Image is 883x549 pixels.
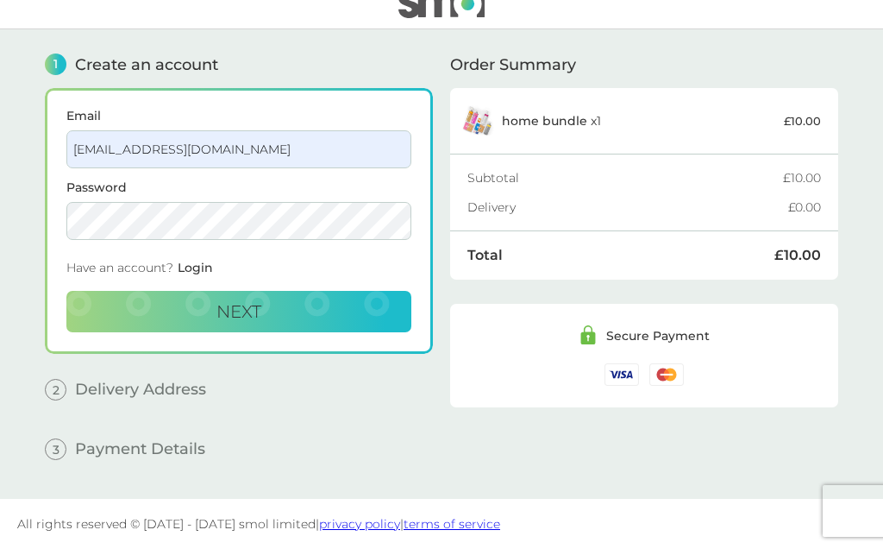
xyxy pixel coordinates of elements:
[784,112,821,130] p: £10.00
[404,516,500,532] a: terms of service
[66,181,411,193] label: Password
[66,110,411,122] label: Email
[178,260,213,275] span: Login
[75,382,206,397] span: Delivery Address
[75,441,205,457] span: Payment Details
[45,54,66,75] span: 1
[649,363,684,385] img: /assets/icons/cards/mastercard.svg
[774,249,821,262] div: £10.00
[467,201,788,213] div: Delivery
[75,57,218,73] span: Create an account
[502,114,601,128] p: x 1
[45,439,66,460] span: 3
[604,363,639,385] img: /assets/icons/cards/visa.svg
[450,57,576,73] span: Order Summary
[467,172,783,184] div: Subtotal
[319,516,400,532] a: privacy policy
[788,201,821,213] div: £0.00
[783,172,821,184] div: £10.00
[502,113,587,129] span: home bundle
[216,301,261,322] span: Next
[45,379,66,401] span: 2
[66,253,411,291] div: Have an account?
[606,330,710,342] div: Secure Payment
[66,291,411,332] button: Next
[467,249,774,262] div: Total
